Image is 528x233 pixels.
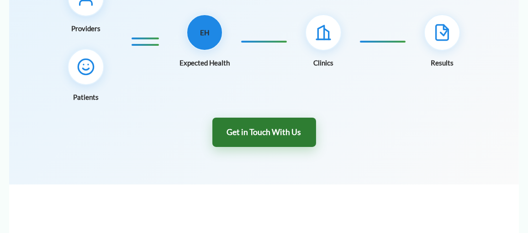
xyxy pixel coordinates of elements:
[313,56,333,69] span: Clinics
[71,22,100,35] span: Providers
[200,26,209,39] span: EH
[431,56,454,69] span: Results
[212,118,316,147] a: Get in Touch With Us
[180,56,230,69] span: Expected Health
[73,91,99,103] span: Patients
